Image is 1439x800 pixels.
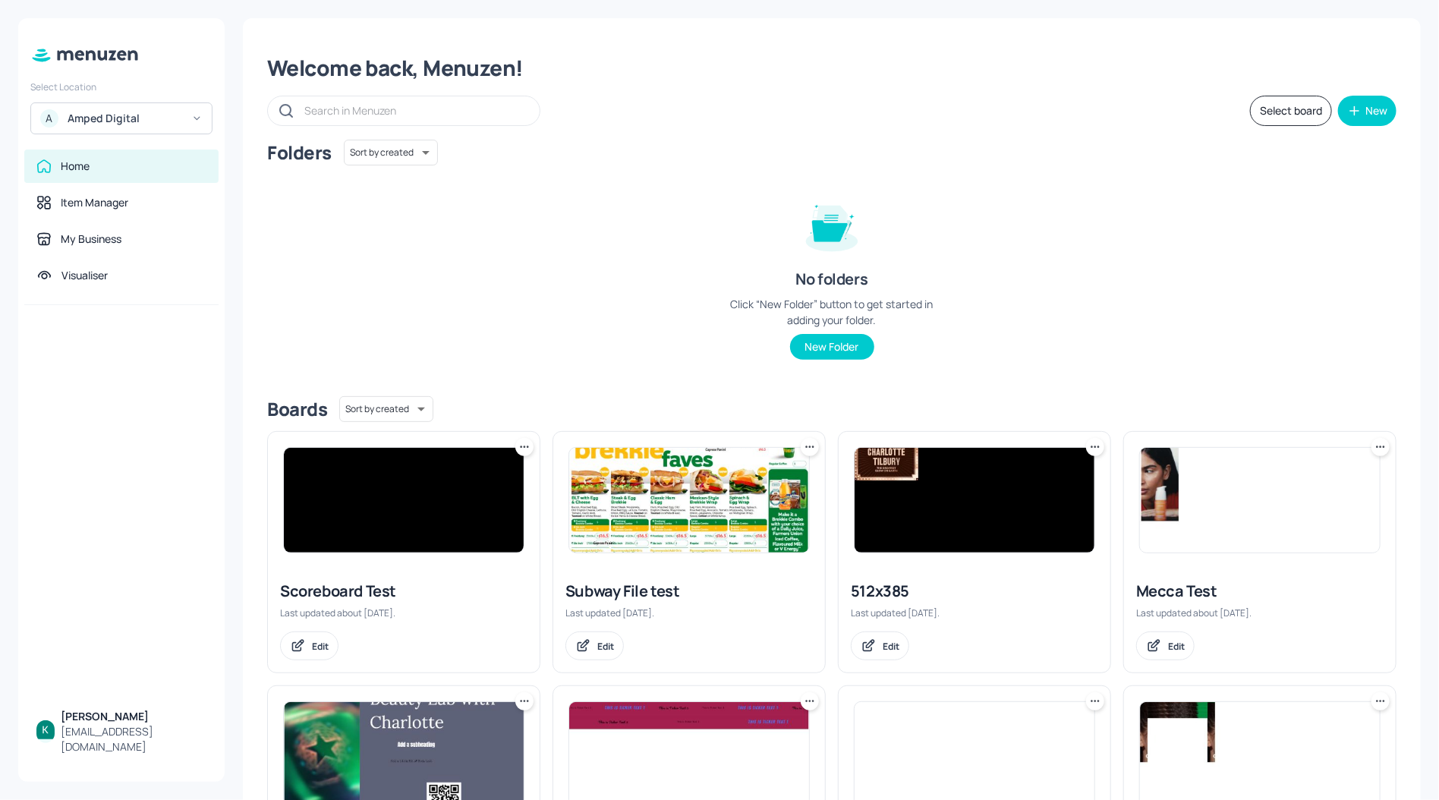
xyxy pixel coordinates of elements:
div: [EMAIL_ADDRESS][DOMAIN_NAME] [61,724,206,754]
div: My Business [61,231,121,247]
img: 2025-07-22-1753150999163aufffdptw1.jpeg [1140,448,1380,553]
div: New [1365,106,1387,116]
div: Boards [267,397,327,421]
div: Item Manager [61,195,128,210]
div: Welcome back, Menuzen! [267,55,1396,82]
img: 2025-06-17-1750199689017r8ixrj6ih6.jpeg [855,448,1094,553]
div: Visualiser [61,268,108,283]
button: New [1338,96,1396,126]
div: Mecca Test [1136,581,1384,602]
div: Select Location [30,80,213,93]
div: Sort by created [339,394,433,424]
div: Home [61,159,90,174]
div: No folders [795,269,867,290]
div: Scoreboard Test [280,581,527,602]
div: Edit [597,640,614,653]
div: Amped Digital [68,111,182,126]
div: Last updated about [DATE]. [1136,606,1384,619]
div: Edit [1168,640,1185,653]
div: Subway File test [565,581,813,602]
img: ACg8ocKBIlbXoTTzaZ8RZ_0B6YnoiWvEjOPx6MQW7xFGuDwnGH3hbQ=s96-c [36,720,55,739]
img: folder-empty [794,187,870,263]
div: Sort by created [344,137,438,168]
button: New Folder [790,334,874,360]
div: Last updated about [DATE]. [280,606,527,619]
input: Search in Menuzen [304,99,524,121]
div: Last updated [DATE]. [565,606,813,619]
div: Edit [312,640,329,653]
div: Last updated [DATE]. [851,606,1098,619]
button: Select board [1250,96,1332,126]
div: Click “New Folder” button to get started in adding your folder. [718,296,946,328]
img: 2025-07-29-17537622447104til4tw6kiq.jpeg [284,448,524,553]
div: 512x385 [851,581,1098,602]
div: Folders [267,140,332,165]
img: 2025-08-13-1755066037325fj9ck42ipr6.jpeg [569,448,809,553]
div: A [40,109,58,128]
div: [PERSON_NAME] [61,709,206,724]
div: Edit [883,640,899,653]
